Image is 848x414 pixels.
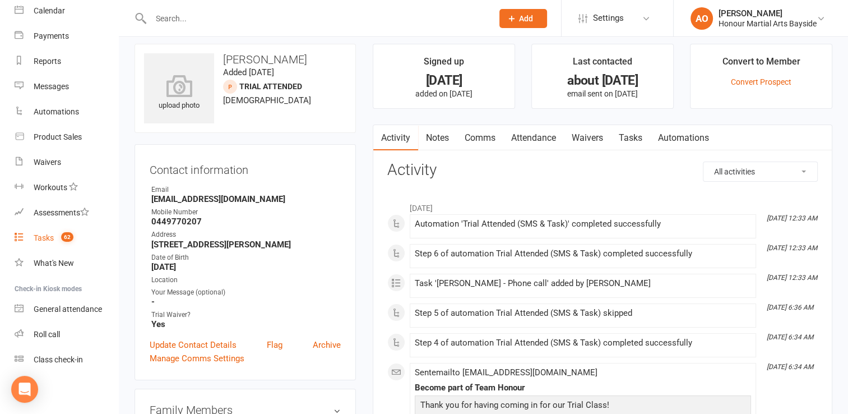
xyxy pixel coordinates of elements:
[387,196,818,214] li: [DATE]
[151,252,341,263] div: Date of Birth
[415,219,751,229] div: Automation 'Trial Attended (SMS & Task)' completed successfully
[151,240,341,250] strong: [STREET_ADDRESS][PERSON_NAME]
[61,232,73,242] span: 62
[15,175,118,200] a: Workouts
[767,303,813,311] i: [DATE] 6:36 AM
[767,244,817,252] i: [DATE] 12:33 AM
[151,185,341,195] div: Email
[611,125,650,151] a: Tasks
[34,6,65,15] div: Calendar
[144,53,346,66] h3: [PERSON_NAME]
[34,355,83,364] div: Class check-in
[415,309,751,318] div: Step 5 of automation Trial Attended (SMS & Task) skipped
[34,183,67,192] div: Workouts
[151,207,341,218] div: Mobile Number
[722,54,800,75] div: Convert to Member
[15,226,118,251] a: Tasks 62
[223,95,311,105] span: [DEMOGRAPHIC_DATA]
[144,75,214,112] div: upload photo
[650,125,717,151] a: Automations
[415,338,751,348] div: Step 4 of automation Trial Attended (SMS & Task) completed successfully
[151,262,341,272] strong: [DATE]
[151,217,341,227] strong: 0449770207
[34,82,69,91] div: Messages
[564,125,611,151] a: Waivers
[34,132,82,141] div: Product Sales
[34,233,54,242] div: Tasks
[387,162,818,179] h3: Activity
[415,279,751,288] div: Task '[PERSON_NAME] - Phone call' added by [PERSON_NAME]
[267,338,282,352] a: Flag
[593,6,624,31] span: Settings
[34,31,69,40] div: Payments
[415,383,751,393] div: Become part of Team Honour
[34,107,79,116] div: Automations
[34,330,60,339] div: Roll call
[499,9,547,28] button: Add
[150,352,244,365] a: Manage Comms Settings
[373,125,418,151] a: Activity
[151,194,341,204] strong: [EMAIL_ADDRESS][DOMAIN_NAME]
[573,54,632,75] div: Last contacted
[15,24,118,49] a: Payments
[239,82,302,91] span: Trial Attended
[383,89,504,98] p: added on [DATE]
[767,214,817,222] i: [DATE] 12:33 AM
[34,259,74,268] div: What's New
[223,67,274,77] time: Added [DATE]
[150,338,237,352] a: Update Contact Details
[15,125,118,150] a: Product Sales
[424,54,464,75] div: Signed up
[15,251,118,276] a: What's New
[151,319,341,329] strong: Yes
[691,7,713,30] div: AO
[151,310,341,320] div: Trial Waiver?
[767,274,817,282] i: [DATE] 12:33 AM
[34,305,102,314] div: General attendance
[34,158,61,167] div: Waivers
[34,208,89,217] div: Assessments
[15,347,118,372] a: Class kiosk mode
[519,14,533,23] span: Add
[542,75,663,86] div: about [DATE]
[719,8,817,19] div: [PERSON_NAME]
[383,75,504,86] div: [DATE]
[15,297,118,322] a: General attendance kiosk mode
[151,297,341,307] strong: -
[151,287,341,298] div: Your Message (optional)
[415,367,597,378] span: Sent email to [EMAIL_ADDRESS][DOMAIN_NAME]
[15,322,118,347] a: Roll call
[313,338,341,352] a: Archive
[719,19,817,29] div: Honour Martial Arts Bayside
[150,159,341,176] h3: Contact information
[767,333,813,341] i: [DATE] 6:34 AM
[15,200,118,226] a: Assessments
[151,275,341,286] div: Location
[147,11,485,26] input: Search...
[15,49,118,74] a: Reports
[15,74,118,99] a: Messages
[34,57,61,66] div: Reports
[503,125,564,151] a: Attendance
[418,125,457,151] a: Notes
[15,99,118,125] a: Automations
[151,229,341,240] div: Address
[731,77,791,86] a: Convert Prospect
[11,376,38,403] div: Open Intercom Messenger
[542,89,663,98] p: email sent on [DATE]
[767,363,813,371] i: [DATE] 6:34 AM
[415,249,751,259] div: Step 6 of automation Trial Attended (SMS & Task) completed successfully
[15,150,118,175] a: Waivers
[457,125,503,151] a: Comms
